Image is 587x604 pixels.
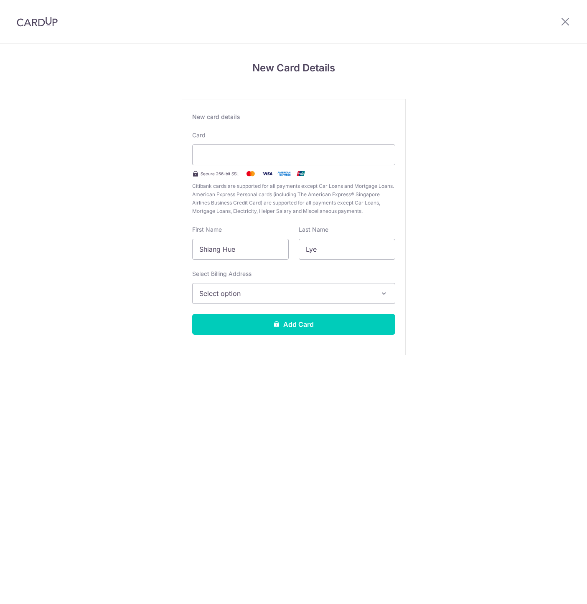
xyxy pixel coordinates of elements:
[192,283,395,304] button: Select option
[199,150,388,160] iframe: Secure card payment input frame
[192,113,395,121] div: New card details
[192,270,252,278] label: Select Billing Address
[192,239,289,260] input: Cardholder First Name
[299,225,328,234] label: Last Name
[199,288,373,298] span: Select option
[182,61,406,76] h4: New Card Details
[534,579,579,600] iframe: Opens a widget where you can find more information
[276,169,292,179] img: .alt.amex
[259,169,276,179] img: Visa
[242,169,259,179] img: Mastercard
[299,239,395,260] input: Cardholder Last Name
[201,170,239,177] span: Secure 256-bit SSL
[192,131,206,139] label: Card
[192,182,395,215] span: Citibank cards are supported for all payments except Car Loans and Mortgage Loans. American Expre...
[17,17,58,27] img: CardUp
[192,314,395,335] button: Add Card
[192,225,222,234] label: First Name
[292,169,309,179] img: .alt.unionpay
